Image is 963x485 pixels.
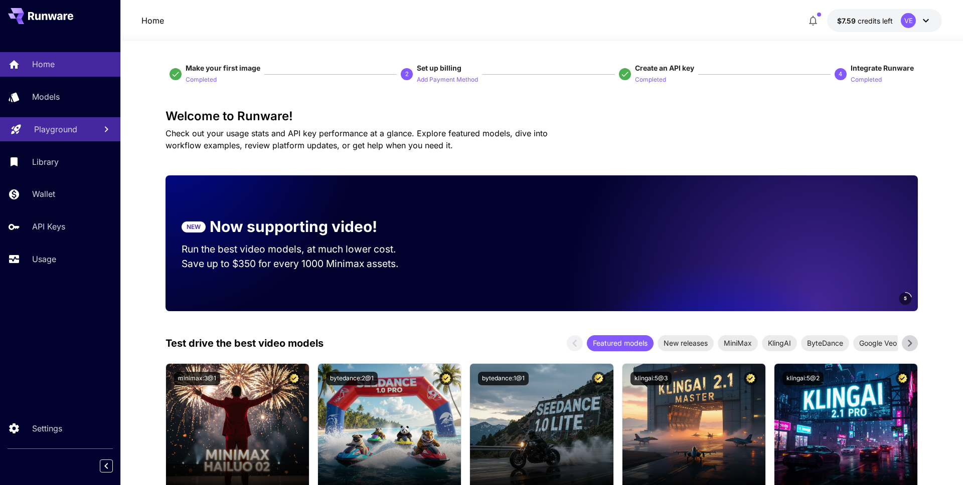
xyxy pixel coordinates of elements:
div: MiniMax [718,335,758,351]
p: Usage [32,253,56,265]
span: KlingAI [762,338,797,348]
div: Google Veo [853,335,903,351]
button: klingai:5@3 [630,372,672,385]
p: NEW [187,222,201,231]
p: API Keys [32,220,65,232]
div: Featured models [587,335,654,351]
p: Completed [635,75,666,85]
p: Models [32,91,60,103]
button: Completed [186,73,217,85]
span: Create an API key [635,64,694,72]
div: ByteDance [801,335,849,351]
p: Library [32,156,59,168]
p: Wallet [32,188,55,200]
button: Certified Model – Vetted for best performance and includes a commercial license. [439,372,453,385]
p: Add Payment Method [417,75,478,85]
span: Integrate Runware [851,64,914,72]
p: Settings [32,422,62,434]
div: New releases [658,335,714,351]
span: credits left [858,17,893,25]
span: Make your first image [186,64,260,72]
span: 5 [904,295,907,302]
button: Certified Model – Vetted for best performance and includes a commercial license. [287,372,301,385]
p: Home [32,58,55,70]
p: Now supporting video! [210,215,377,238]
p: 4 [839,70,842,79]
div: VE [901,13,916,28]
span: Set up billing [417,64,461,72]
button: Completed [635,73,666,85]
span: ByteDance [801,338,849,348]
span: MiniMax [718,338,758,348]
span: Google Veo [853,338,903,348]
span: $7.59 [837,17,858,25]
span: Check out your usage stats and API key performance at a glance. Explore featured models, dive int... [166,128,548,150]
button: bytedance:2@1 [326,372,378,385]
span: New releases [658,338,714,348]
h3: Welcome to Runware! [166,109,918,123]
button: minimax:3@1 [174,372,220,385]
span: Featured models [587,338,654,348]
div: KlingAI [762,335,797,351]
p: Test drive the best video models [166,336,324,351]
p: Playground [34,123,77,135]
button: klingai:5@2 [782,372,824,385]
button: Certified Model – Vetted for best performance and includes a commercial license. [744,372,757,385]
button: Certified Model – Vetted for best performance and includes a commercial license. [896,372,909,385]
button: Certified Model – Vetted for best performance and includes a commercial license. [592,372,605,385]
button: bytedance:1@1 [478,372,529,385]
div: $7.5924 [837,16,893,26]
button: Completed [851,73,882,85]
p: Run the best video models, at much lower cost. [182,242,415,257]
div: Collapse sidebar [107,457,120,475]
a: Home [141,15,164,27]
p: Completed [186,75,217,85]
p: 2 [405,70,409,79]
nav: breadcrumb [141,15,164,27]
p: Save up to $350 for every 1000 Minimax assets. [182,257,415,271]
button: Collapse sidebar [100,459,113,472]
button: $7.5924VE [827,9,942,32]
button: Add Payment Method [417,73,478,85]
p: Completed [851,75,882,85]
